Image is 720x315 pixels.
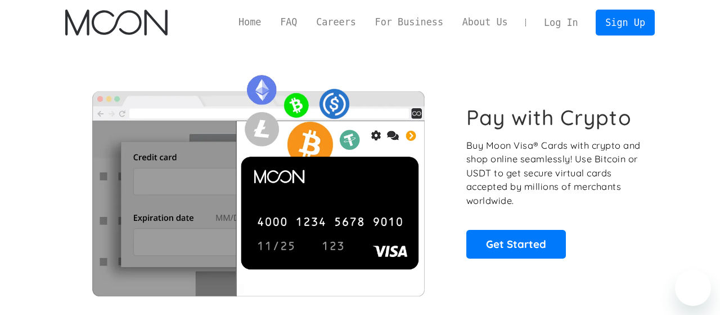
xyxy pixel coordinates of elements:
a: About Us [453,15,517,29]
a: Sign Up [596,10,654,35]
a: For Business [366,15,453,29]
a: Home [229,15,271,29]
a: FAQ [271,15,307,29]
p: Buy Moon Visa® Cards with crypto and shop online seamlessly! Use Bitcoin or USDT to get secure vi... [466,139,642,208]
iframe: Button to launch messaging window [675,270,711,306]
a: Get Started [466,230,566,258]
a: Careers [307,15,365,29]
img: Moon Logo [65,10,167,36]
h1: Pay with Crypto [466,105,632,130]
a: home [65,10,167,36]
a: Log In [534,10,587,35]
img: Moon Cards let you spend your crypto anywhere Visa is accepted. [65,67,451,296]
